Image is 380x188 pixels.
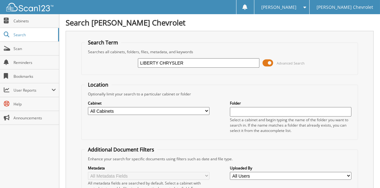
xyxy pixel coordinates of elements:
[66,17,374,28] h1: Search [PERSON_NAME] Chevrolet
[14,18,56,24] span: Cabinets
[14,46,56,51] span: Scan
[261,5,296,9] span: [PERSON_NAME]
[230,117,351,133] div: Select a cabinet and begin typing the name of the folder you want to search in. If the name match...
[14,101,56,107] span: Help
[230,100,351,106] label: Folder
[85,146,157,153] legend: Additional Document Filters
[85,91,355,97] div: Optionally limit your search to a particular cabinet or folder
[85,39,121,46] legend: Search Term
[88,100,209,106] label: Cabinet
[85,156,355,162] div: Enhance your search for specific documents using filters such as date and file type.
[85,81,111,88] legend: Location
[14,60,56,65] span: Reminders
[349,158,380,188] iframe: Chat Widget
[14,74,56,79] span: Bookmarks
[277,61,305,66] span: Advanced Search
[230,165,351,171] label: Uploaded By
[14,32,55,37] span: Search
[6,3,53,11] img: scan123-logo-white.svg
[88,165,209,171] label: Metadata
[317,5,373,9] span: [PERSON_NAME] Chevrolet
[85,49,355,54] div: Searches all cabinets, folders, files, metadata, and keywords
[14,88,52,93] span: User Reports
[14,115,56,121] span: Announcements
